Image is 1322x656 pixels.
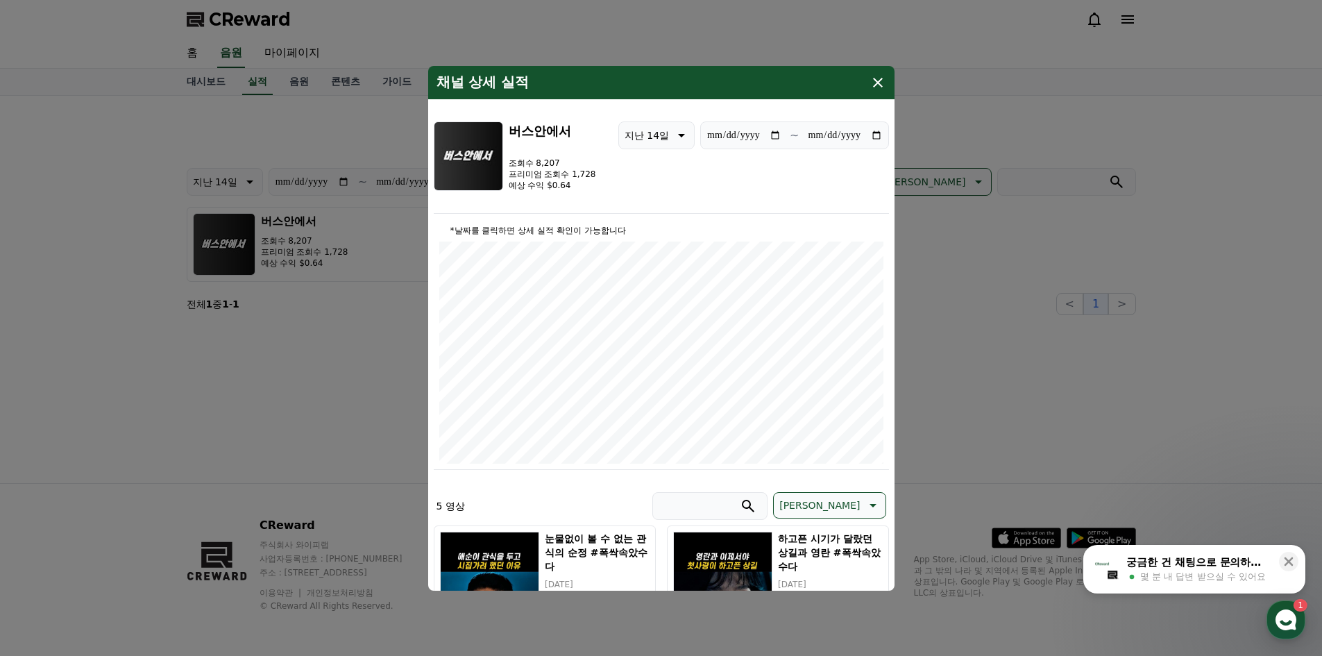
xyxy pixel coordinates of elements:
[545,579,649,590] p: [DATE]
[434,121,503,191] img: 버스안에서
[773,492,885,519] button: [PERSON_NAME]
[509,169,596,180] p: 프리미엄 조회수 1,728
[509,121,596,141] h3: 버스안에서
[778,532,882,573] h5: 하고픈 시기가 달랐던 상길과 영란 #폭싹속았수다
[44,461,52,472] span: 홈
[214,461,231,472] span: 설정
[437,499,465,513] p: 5 영상
[179,440,266,475] a: 설정
[92,440,179,475] a: 1대화
[618,121,695,149] button: 지난 14일
[545,532,649,573] h5: 눈물없이 볼 수 없는 관식의 순정 #폭싹속았수다
[779,496,860,515] p: [PERSON_NAME]
[790,127,799,144] p: ~
[439,225,883,236] p: *날짜를 클릭하면 상세 실적 확인이 가능합니다
[437,74,529,91] h4: 채널 상세 실적
[127,462,144,473] span: 대화
[509,158,596,169] p: 조회수 8,207
[4,440,92,475] a: 홈
[141,439,146,451] span: 1
[509,180,596,191] p: 예상 수익 $0.64
[428,66,895,591] div: modal
[778,579,882,590] p: [DATE]
[625,126,669,145] p: 지난 14일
